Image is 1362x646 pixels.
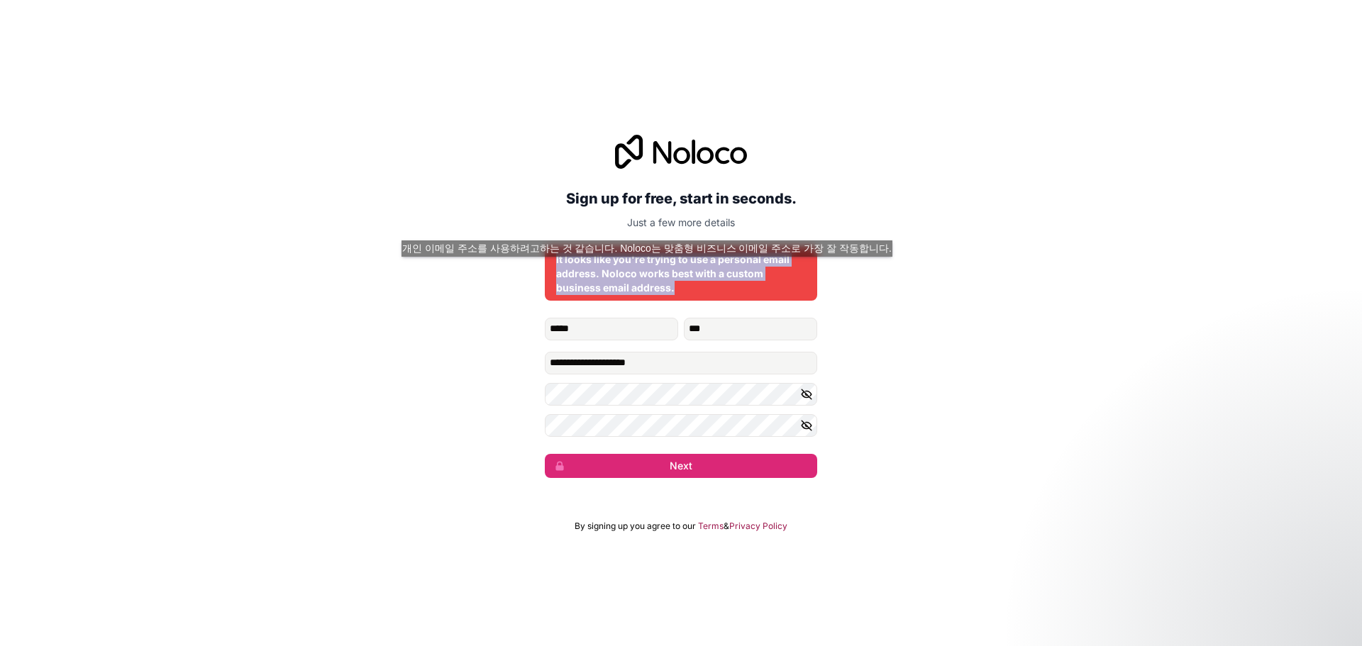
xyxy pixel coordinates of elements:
p: Just a few more details [545,216,817,230]
input: Email address [545,352,817,374]
h2: Sign up for free, start in seconds. [545,186,817,211]
iframe: Intercom notifications message [1078,540,1362,639]
div: It looks like you're trying to use a personal email address. Noloco works best with a custom busi... [556,252,806,295]
input: given-name [545,318,678,340]
input: Confirm password [545,414,817,437]
span: & [724,520,729,532]
a: Privacy Policy [729,520,787,532]
input: Password [545,383,817,406]
span: By signing up you agree to our [575,520,696,532]
a: Terms [698,520,724,532]
button: Next [545,454,817,478]
input: family-name [684,318,817,340]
